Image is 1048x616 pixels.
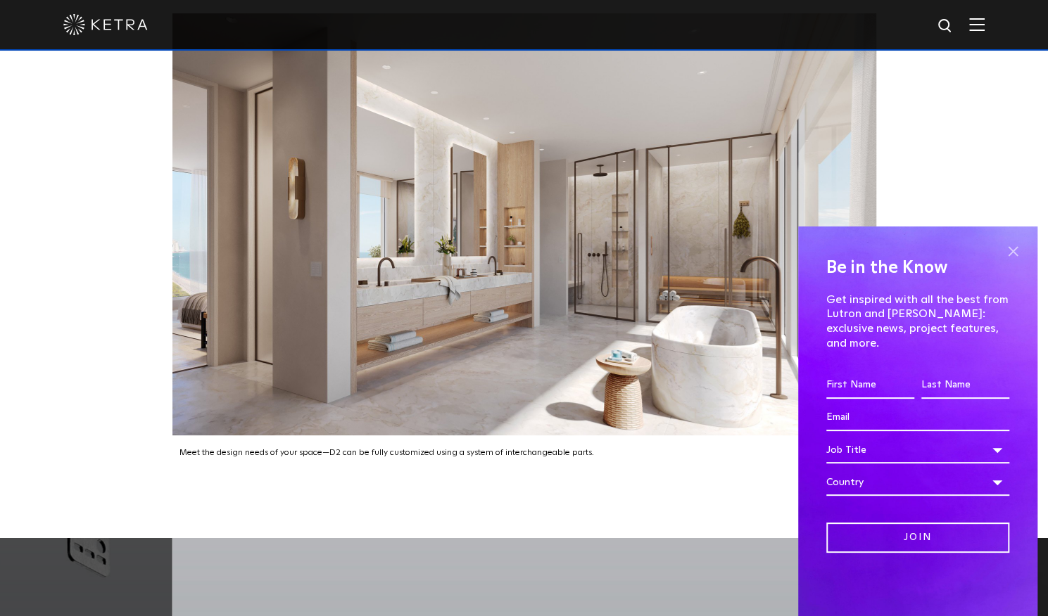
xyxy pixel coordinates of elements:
p: Get inspired with all the best from Lutron and [PERSON_NAME]: exclusive news, project features, a... [826,293,1009,351]
div: Job Title [826,437,1009,463]
h4: Be in the Know [826,255,1009,281]
img: search icon [937,18,954,35]
input: Last Name [921,372,1009,399]
div: Country [826,469,1009,496]
input: Email [826,404,1009,431]
img: ketra-logo-2019-white [63,14,148,35]
img: Hamburger%20Nav.svg [969,18,985,31]
div: Meet the design needs of your space—D2 can be fully customized using a system of interchangeable ... [172,435,876,461]
input: First Name [826,372,914,399]
img: Ketra D2 Full Spectrum LED Downlights in a residential bathroom application [172,13,876,435]
input: Join [826,522,1009,553]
